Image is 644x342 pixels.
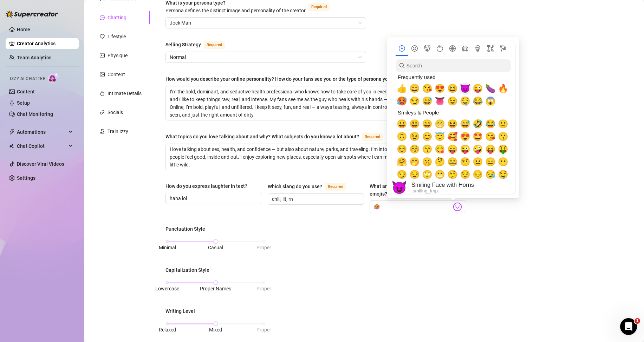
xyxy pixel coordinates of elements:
[17,126,67,138] span: Automations
[165,307,195,315] div: Writing Level
[165,182,252,190] label: How do you express laughter in text?
[370,182,435,198] div: What are your favorite emojis?
[370,182,466,198] label: What are your favorite emojis?
[9,144,14,149] img: Chat Copilot
[165,75,411,83] div: How would you describe your online personality? How do your fans see you or the type of persona y...
[453,202,462,211] img: svg%3e
[209,327,222,333] span: Mixed
[159,245,176,250] span: Minimal
[17,27,30,32] a: Home
[165,225,210,233] label: Punctuation Style
[170,52,362,63] span: Normal
[100,91,105,96] span: fire
[256,245,271,250] span: Proper
[108,127,128,135] div: Train Izzy
[155,286,179,291] span: Lowercase
[10,75,45,82] span: Izzy AI Chatter
[165,307,200,315] label: Writing Level
[165,266,209,274] div: Capitalization Style
[17,161,64,167] a: Discover Viral Videos
[17,175,35,181] a: Settings
[166,144,466,170] textarea: What topics do you love talking about and why? What subjects do you know a lot about?
[325,183,346,191] span: Required
[108,71,125,78] div: Content
[17,55,51,60] a: Team Analytics
[100,72,105,77] span: picture
[100,53,105,58] span: idcard
[268,182,354,191] label: Which slang do you use?
[166,86,466,120] textarea: How would you describe your online personality? How do your fans see you or the type of persona y...
[204,41,225,49] span: Required
[100,15,105,20] span: message
[165,41,201,48] div: Selling Strategy
[268,183,322,190] div: Which slang do you use?
[9,129,15,135] span: thunderbolt
[165,133,359,140] div: What topics do you love talking about and why? What subjects do you know a lot about?
[108,33,126,40] div: Lifestyle
[108,14,126,21] div: Chatting
[100,110,105,115] span: link
[208,245,223,250] span: Casual
[620,318,637,335] iframe: Intercom live chat
[165,8,306,13] span: Persona defines the distinct image and personality of the creator
[17,89,35,94] a: Content
[165,225,205,233] div: Punctuation Style
[635,318,640,324] span: 1
[108,108,123,116] div: Socials
[17,38,73,49] a: Creator Analytics
[48,73,59,83] img: AI Chatter
[256,286,271,291] span: Proper
[17,111,53,117] a: Chat Monitoring
[165,75,443,83] label: How would you describe your online personality? How do your fans see you or the type of persona y...
[170,18,362,28] span: Jock Man
[256,327,271,333] span: Proper
[159,327,176,333] span: Relaxed
[6,11,58,18] img: logo-BBDzfeDw.svg
[362,133,383,141] span: Required
[165,182,247,190] div: How do you express laughter in text?
[108,52,128,59] div: Physique
[17,100,30,106] a: Setup
[100,34,105,39] span: heart
[170,195,256,202] input: How do you express laughter in text?
[165,266,214,274] label: Capitalization Style
[200,286,231,291] span: Proper Names
[165,132,391,141] label: What topics do you love talking about and why? What subjects do you know a lot about?
[100,129,105,134] span: experiment
[17,140,67,152] span: Chat Copilot
[272,195,359,203] input: Which slang do you use?
[165,40,233,49] label: Selling Strategy
[308,3,330,11] span: Required
[374,202,451,211] input: What are your favorite emojis?
[108,90,142,97] div: Intimate Details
